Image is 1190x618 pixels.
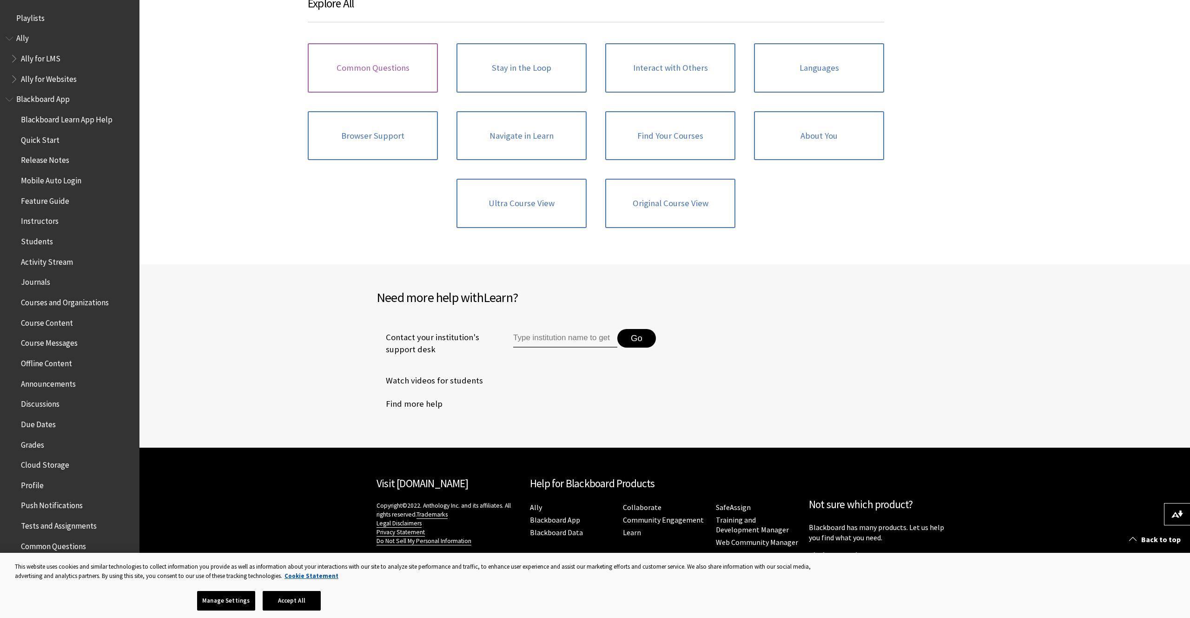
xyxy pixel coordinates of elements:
nav: Book outline for Blackboard App Help [6,92,134,595]
a: Stay in the Loop [456,43,587,93]
a: Find more help [377,397,443,411]
span: Tests and Assignments [21,518,97,531]
a: Browser Support [308,111,438,161]
a: Watch videos for students [377,374,483,388]
span: Courses and Organizations [21,295,109,307]
span: Cloud Storage [21,457,69,470]
span: Playlists [16,10,45,23]
a: Trademarks [416,511,448,519]
span: Blackboard Learn App Help [21,112,112,124]
a: SafeAssign [716,503,751,512]
span: Activity Stream [21,254,73,267]
span: Course Content [21,315,73,328]
a: Collaborate [623,503,661,512]
span: Quick Start [21,132,59,145]
a: Languages [754,43,884,93]
a: More information about your privacy, opens in a new tab [284,572,338,580]
span: Grades [21,437,44,450]
a: Find My Product [809,550,870,561]
p: Copyright©2022. Anthology Inc. and its affiliates. All rights reserved. [377,501,521,545]
a: Blackboard App [530,515,580,525]
button: Accept All [263,591,321,611]
span: Students [21,234,53,246]
h2: Help for Blackboard Products [530,476,800,492]
a: Interact with Others [605,43,735,93]
span: Common Questions [21,538,86,551]
span: Course Messages [21,336,78,348]
span: Instructors [21,214,59,226]
span: Ally for Websites [21,71,77,84]
span: Release Notes [21,153,69,165]
a: Ally [530,503,542,512]
a: Learn [623,528,641,537]
span: Journals [21,275,50,287]
a: Ultra Course View [456,179,587,228]
span: Contact your institution's support desk [377,331,492,356]
span: Due Dates [21,416,56,429]
a: Web Community Manager [716,537,798,547]
span: Learn [483,289,513,306]
button: Manage Settings [197,591,255,611]
div: This website uses cookies and similar technologies to collect information you provide as well as ... [15,562,833,580]
button: Go [617,329,656,348]
nav: Book outline for Anthology Ally Help [6,31,134,87]
a: Common Questions [308,43,438,93]
span: Push Notifications [21,498,83,511]
a: Do Not Sell My Personal Information [377,537,471,545]
span: Offline Content [21,356,72,368]
a: Training and Development Manager [716,515,789,535]
span: Announcements [21,376,76,389]
a: Legal Disclaimers [377,519,422,528]
a: Back to top [1122,531,1190,548]
a: Privacy Statement [377,528,425,537]
span: Feature Guide [21,193,69,206]
a: Visit [DOMAIN_NAME] [377,477,468,490]
h2: Not sure which product? [809,497,953,513]
nav: Book outline for Playlists [6,10,134,26]
p: Blackboard has many products. Let us help you find what you need. [809,522,953,543]
h2: Need more help with ? [377,288,665,307]
span: Ally for LMS [21,51,60,63]
a: About Help [377,552,406,560]
a: Community Engagement [623,515,704,525]
a: About You [754,111,884,161]
span: Ally [16,31,29,43]
a: Blackboard Data [530,528,583,537]
a: Find Your Courses [605,111,735,161]
span: Blackboard App [16,92,70,104]
a: Original Course View [605,179,735,228]
span: Mobile Auto Login [21,173,81,185]
span: Profile [21,477,44,490]
input: Type institution name to get support [513,329,617,348]
a: Navigate in Learn [456,111,587,161]
span: Discussions [21,396,59,409]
